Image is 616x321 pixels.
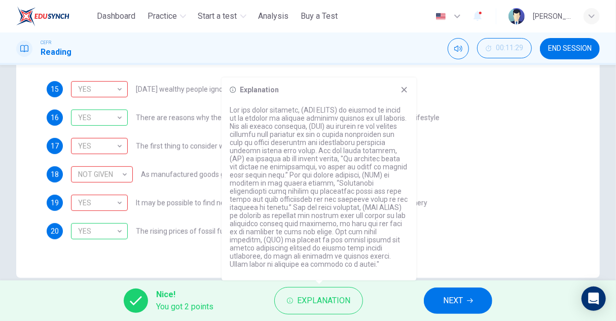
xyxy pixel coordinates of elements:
span: CEFR [41,39,51,46]
div: YES [71,166,133,183]
div: YES [71,217,124,246]
span: NEXT [443,294,463,308]
span: Practice [148,10,177,22]
span: 16 [51,114,59,121]
span: The first thing to consider when planning for the future is environmental protection [136,142,400,150]
div: NO [71,138,128,154]
div: NOT GIVEN [71,81,128,97]
span: As manufactured goods get cheaper, people will benefit more from them [141,171,375,178]
span: END SESSION [548,45,592,53]
div: Hide [477,38,532,59]
span: There are reasons why the future population of the world may not enjoy a comfortable lifestyle [136,114,440,121]
div: Open Intercom Messenger [582,287,606,311]
img: Profile picture [509,8,525,24]
span: 17 [51,142,59,150]
img: ELTC logo [16,6,69,26]
span: Analysis [259,10,289,22]
span: 20 [51,228,59,235]
div: YES [71,110,128,126]
h1: Reading [41,46,71,58]
span: 15 [51,86,59,93]
span: Explanation [297,294,350,308]
span: It may be possible to find new types of raw materials for use in the production of machinery [136,199,427,206]
div: [PERSON_NAME] [533,10,571,22]
span: Nice! [156,289,213,301]
span: The rising prices of fossil fuels may bring some benefits [136,228,314,235]
div: YES [71,132,124,161]
span: Buy a Test [301,10,338,22]
span: 18 [51,171,59,178]
span: You got 2 points [156,301,213,313]
div: NOT GIVEN [71,195,128,211]
div: YES [71,103,124,132]
div: YES [71,223,128,239]
div: YES [71,189,124,218]
span: 00:11:29 [496,44,523,52]
h6: Explanation [240,86,279,94]
div: Mute [448,38,469,59]
p: Lor ips dolor sitametc, (ADI ELITS) do eiusmod te incid ut la etdolor ma aliquae adminimv quisnos... [230,106,408,268]
span: Start a test [198,10,237,22]
span: Dashboard [97,10,135,22]
span: 19 [51,199,59,206]
img: en [434,13,447,20]
span: [DATE] wealthy people ignore the fact that millions are living in poverty [136,86,360,93]
div: YES [71,75,124,104]
div: NOT GIVEN [71,160,129,189]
